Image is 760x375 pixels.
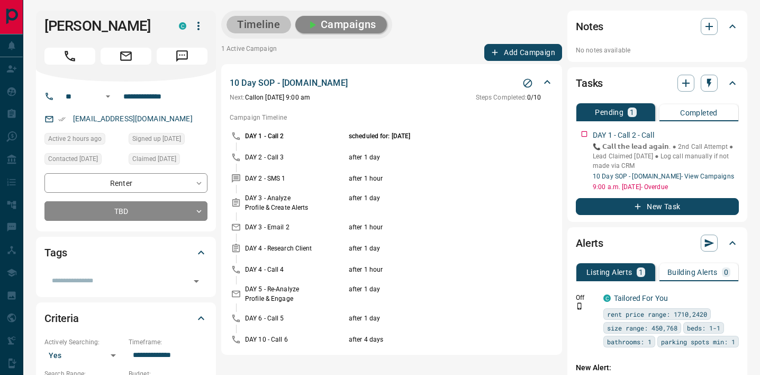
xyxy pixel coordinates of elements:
div: condos.ca [179,22,186,30]
p: Completed [680,109,718,117]
div: Criteria [44,306,207,331]
button: Open [189,274,204,289]
div: Thu Sep 04 2025 [129,153,207,168]
p: 1 [639,269,643,276]
h2: Notes [576,18,603,35]
p: 0 / 10 [476,93,541,102]
span: Steps Completed: [476,94,527,101]
div: Tue Sep 16 2025 [44,133,123,148]
div: Tasks [576,70,739,96]
span: Next: [230,94,245,101]
p: after 1 hour [349,174,517,183]
p: No notes available [576,46,739,55]
p: 9:00 a.m. [DATE] - Overdue [593,182,739,192]
p: after 1 hour [349,265,517,274]
div: Alerts [576,230,739,256]
div: Notes [576,14,739,39]
h2: Tasks [576,75,603,92]
h2: Alerts [576,235,603,252]
p: DAY 10 - Call 6 [245,335,346,344]
p: after 1 day [349,284,517,303]
p: DAY 4 - Research Client [245,244,346,253]
h1: [PERSON_NAME] [44,17,163,34]
p: Building Alerts [667,269,718,276]
span: Call [44,48,95,65]
button: Add Campaign [484,44,562,61]
p: Off [576,293,597,302]
div: condos.ca [603,294,611,302]
p: DAY 1 - Call 2 - Call [593,130,654,141]
p: 10 Day SOP - [DOMAIN_NAME] [230,77,348,90]
p: 1 [630,109,634,116]
p: after 1 day [349,153,517,162]
p: after 4 days [349,335,517,344]
h2: Tags [44,244,67,261]
span: Claimed [DATE] [132,154,176,164]
p: scheduled for: [DATE] [349,131,517,141]
a: 10 Day SOP - [DOMAIN_NAME]- View Campaigns [593,173,734,180]
h2: Criteria [44,310,79,327]
div: TBD [44,201,207,221]
span: Email [101,48,151,65]
span: Contacted [DATE] [48,154,98,164]
p: Actively Searching: [44,337,123,347]
p: DAY 4 - Call 4 [245,265,346,274]
p: Call on [DATE] 9:00 am [230,93,310,102]
svg: Email Verified [58,115,66,123]
p: DAY 2 - Call 3 [245,153,346,162]
span: Signed up [DATE] [132,133,181,144]
p: after 1 hour [349,222,517,232]
p: DAY 3 - Email 2 [245,222,346,232]
button: Open [102,90,114,103]
svg: Push Notification Only [576,302,583,310]
span: rent price range: 1710,2420 [607,309,707,319]
p: DAY 1 - Call 2 [245,131,346,141]
span: Message [157,48,207,65]
p: DAY 2 - SMS 1 [245,174,346,183]
p: New Alert: [576,362,739,373]
button: Campaigns [295,16,387,33]
a: [EMAIL_ADDRESS][DOMAIN_NAME] [73,114,193,123]
p: Listing Alerts [586,269,632,276]
button: Stop Campaign [520,75,536,91]
p: 0 [724,269,728,276]
p: after 1 day [349,244,517,253]
span: parking spots min: 1 [661,336,735,347]
button: New Task [576,198,739,215]
div: Fri Sep 05 2025 [44,153,123,168]
div: Yes [44,347,123,364]
button: Timeline [227,16,291,33]
p: Pending [595,109,623,116]
p: DAY 3 - Analyze Profile & Create Alerts [245,193,346,212]
p: Campaign Timeline [230,113,554,122]
p: after 1 day [349,314,517,323]
div: Thu Sep 04 2025 [129,133,207,148]
p: 📞 𝗖𝗮𝗹𝗹 𝘁𝗵𝗲 𝗹𝗲𝗮𝗱 𝗮𝗴𝗮𝗶𝗻. ● 2nd Call Attempt ● Lead Claimed [DATE] ‎● Log call manually if not made ... [593,142,739,171]
div: Tags [44,240,207,265]
p: after 1 day [349,193,517,212]
span: size range: 450,768 [607,323,677,333]
span: bathrooms: 1 [607,336,652,347]
div: Renter [44,173,207,193]
a: Tailored For You [614,294,668,302]
span: beds: 1-1 [687,323,720,333]
p: DAY 5 - Re-Analyze Profile & Engage [245,284,346,303]
span: Active 2 hours ago [48,133,102,144]
p: 1 Active Campaign [221,44,277,61]
p: Timeframe: [129,337,207,347]
div: 10 Day SOP - [DOMAIN_NAME]Stop CampaignNext:Callon [DATE] 9:00 amSteps Completed:0/10 [230,75,554,104]
p: DAY 6 - Call 5 [245,314,346,323]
